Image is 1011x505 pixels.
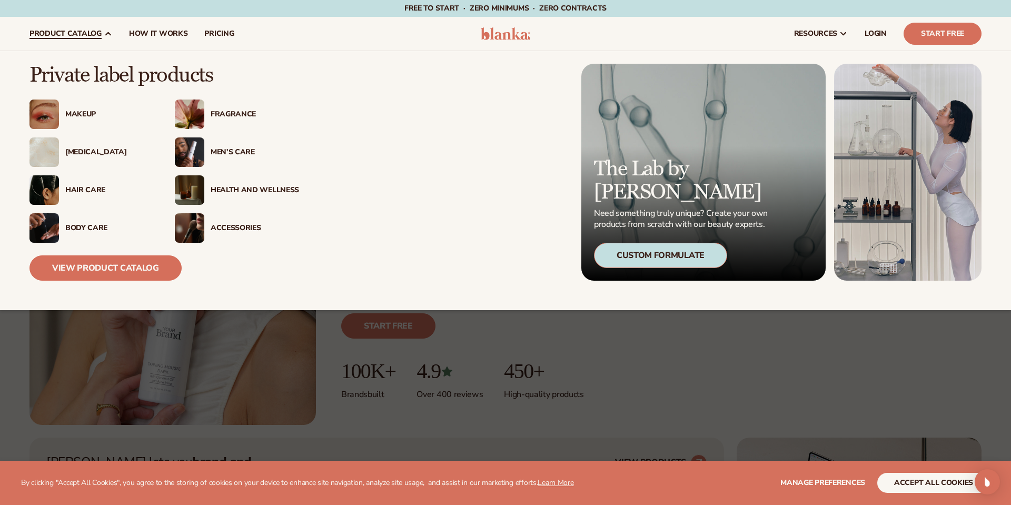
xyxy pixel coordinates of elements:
[29,29,102,38] span: product catalog
[29,137,59,167] img: Cream moisturizer swatch.
[834,64,982,281] img: Female in lab with equipment.
[175,175,299,205] a: Candles and incense on table. Health And Wellness
[29,100,154,129] a: Female with glitter eye makeup. Makeup
[975,469,1000,494] div: Open Intercom Messenger
[129,29,188,38] span: How It Works
[594,157,771,204] p: The Lab by [PERSON_NAME]
[780,473,865,493] button: Manage preferences
[175,137,204,167] img: Male holding moisturizer bottle.
[175,100,204,129] img: Pink blooming flower.
[481,27,531,40] img: logo
[29,137,154,167] a: Cream moisturizer swatch. [MEDICAL_DATA]
[780,478,865,488] span: Manage preferences
[211,148,299,157] div: Men’s Care
[65,186,154,195] div: Hair Care
[21,479,574,488] p: By clicking "Accept All Cookies", you agree to the storing of cookies on your device to enhance s...
[29,213,59,243] img: Male hand applying moisturizer.
[211,110,299,119] div: Fragrance
[594,243,727,268] div: Custom Formulate
[211,224,299,233] div: Accessories
[175,213,299,243] a: Female with makeup brush. Accessories
[404,3,607,13] span: Free to start · ZERO minimums · ZERO contracts
[196,17,242,51] a: pricing
[175,175,204,205] img: Candles and incense on table.
[29,100,59,129] img: Female with glitter eye makeup.
[175,213,204,243] img: Female with makeup brush.
[877,473,990,493] button: accept all cookies
[121,17,196,51] a: How It Works
[538,478,573,488] a: Learn More
[29,175,59,205] img: Female hair pulled back with clips.
[581,64,826,281] a: Microscopic product formula. The Lab by [PERSON_NAME] Need something truly unique? Create your ow...
[65,148,154,157] div: [MEDICAL_DATA]
[29,175,154,205] a: Female hair pulled back with clips. Hair Care
[29,255,182,281] a: View Product Catalog
[204,29,234,38] span: pricing
[865,29,887,38] span: LOGIN
[21,17,121,51] a: product catalog
[29,64,299,87] p: Private label products
[786,17,856,51] a: resources
[65,224,154,233] div: Body Care
[211,186,299,195] div: Health And Wellness
[594,208,771,230] p: Need something truly unique? Create your own products from scratch with our beauty experts.
[856,17,895,51] a: LOGIN
[175,100,299,129] a: Pink blooming flower. Fragrance
[904,23,982,45] a: Start Free
[29,213,154,243] a: Male hand applying moisturizer. Body Care
[794,29,837,38] span: resources
[175,137,299,167] a: Male holding moisturizer bottle. Men’s Care
[65,110,154,119] div: Makeup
